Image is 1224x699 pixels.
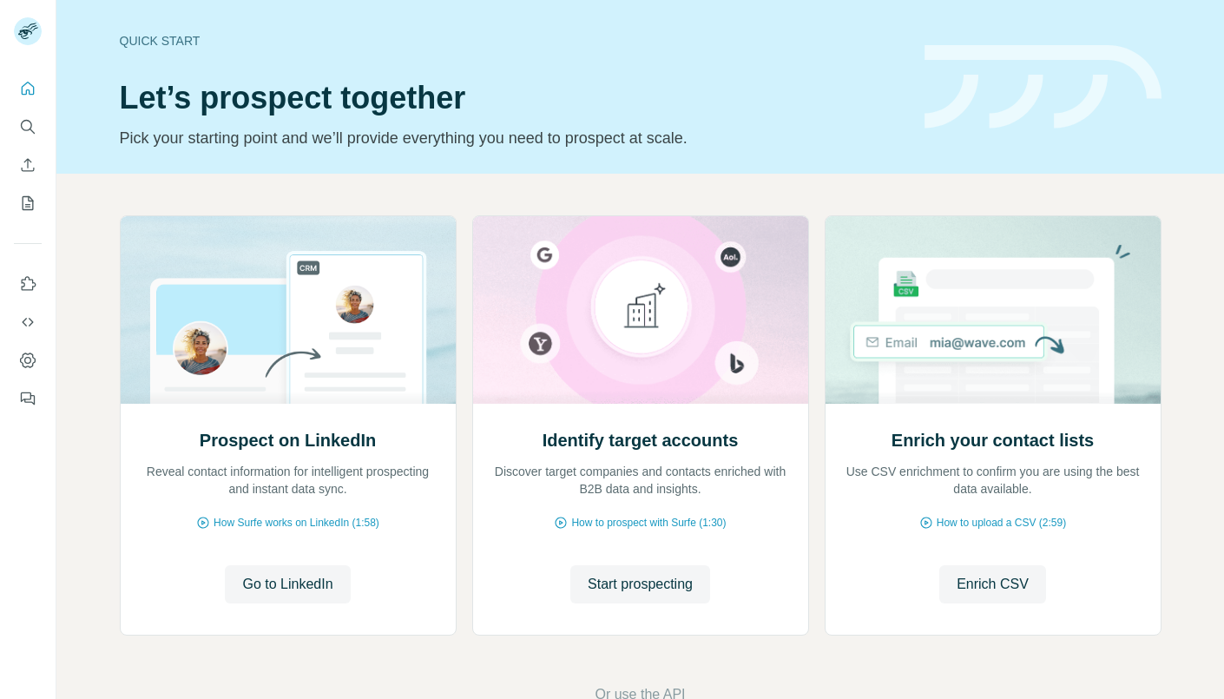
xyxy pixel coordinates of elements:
button: Quick start [14,73,42,104]
button: My lists [14,188,42,219]
button: Enrich CSV [939,565,1046,603]
button: Feedback [14,383,42,414]
img: Enrich your contact lists [825,216,1161,404]
span: Enrich CSV [957,574,1029,595]
span: Start prospecting [588,574,693,595]
p: Discover target companies and contacts enriched with B2B data and insights. [490,463,791,498]
span: Go to LinkedIn [242,574,332,595]
span: How to upload a CSV (2:59) [937,515,1066,531]
button: Start prospecting [570,565,710,603]
button: Use Surfe on LinkedIn [14,268,42,300]
button: Go to LinkedIn [225,565,350,603]
span: How Surfe works on LinkedIn (1:58) [214,515,379,531]
p: Reveal contact information for intelligent prospecting and instant data sync. [138,463,438,498]
button: Dashboard [14,345,42,376]
p: Pick your starting point and we’ll provide everything you need to prospect at scale. [120,126,904,150]
div: Quick start [120,32,904,49]
span: How to prospect with Surfe (1:30) [571,515,726,531]
button: Enrich CSV [14,149,42,181]
img: Identify target accounts [472,216,809,404]
p: Use CSV enrichment to confirm you are using the best data available. [843,463,1143,498]
h1: Let’s prospect together [120,81,904,115]
img: banner [925,45,1161,129]
h2: Enrich your contact lists [892,428,1094,452]
h2: Prospect on LinkedIn [200,428,376,452]
button: Search [14,111,42,142]
img: Prospect on LinkedIn [120,216,457,404]
h2: Identify target accounts [543,428,739,452]
button: Use Surfe API [14,307,42,338]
